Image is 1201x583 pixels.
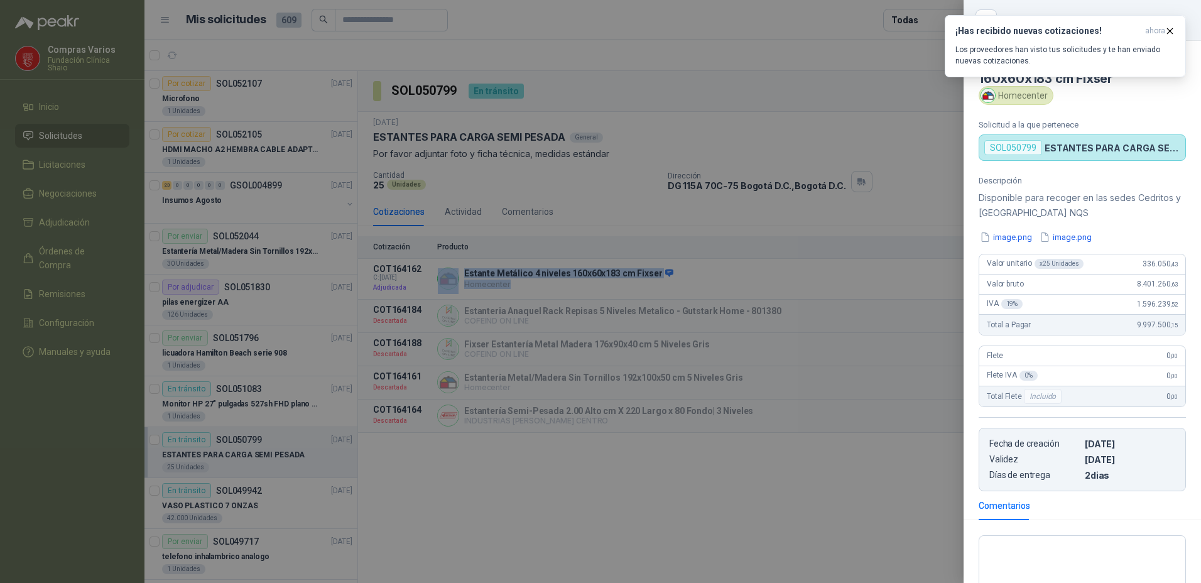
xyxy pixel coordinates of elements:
span: ,63 [1170,281,1178,288]
span: Total Flete [987,389,1064,404]
span: 1.596.239 [1137,300,1178,308]
span: Total a Pagar [987,320,1031,329]
p: Descripción [979,176,1186,185]
div: SOL050799 [984,140,1042,155]
p: Fecha de creación [989,439,1080,449]
p: [DATE] [1085,454,1175,465]
h3: ¡Has recibido nuevas cotizaciones! [955,26,1140,36]
p: Los proveedores han visto tus solicitudes y te han enviado nuevas cotizaciones. [955,44,1175,67]
div: Comentarios [979,499,1030,513]
span: IVA [987,299,1023,309]
p: Días de entrega [989,470,1080,481]
span: Valor bruto [987,280,1023,288]
p: Disponible para recoger en las sedes Cedritos y [GEOGRAPHIC_DATA] NQS [979,190,1186,221]
span: 8.401.260 [1137,280,1178,288]
button: image.png [979,231,1033,244]
p: Validez [989,454,1080,465]
p: ESTANTES PARA CARGA SEMI PESADA [1045,143,1180,153]
span: ,00 [1170,393,1178,400]
div: x 25 Unidades [1035,259,1084,269]
div: Incluido [1024,389,1062,404]
span: Valor unitario [987,259,1084,269]
div: 19 % [1001,299,1023,309]
span: 0 [1166,351,1178,360]
p: Solicitud a la que pertenece [979,120,1186,129]
span: ahora [1145,26,1165,36]
div: Homecenter [979,86,1053,105]
div: COT164162 [1004,10,1186,30]
span: ,52 [1170,301,1178,308]
button: Close [979,13,994,28]
span: ,43 [1170,261,1178,268]
span: Flete IVA [987,371,1038,381]
span: Flete [987,351,1003,360]
span: ,00 [1170,373,1178,379]
span: 0 [1166,371,1178,380]
span: 0 [1166,392,1178,401]
button: image.png [1038,231,1093,244]
p: [DATE] [1085,439,1175,449]
img: Company Logo [981,89,995,102]
span: 336.050 [1143,259,1178,268]
p: 2 dias [1085,470,1175,481]
span: 9.997.500 [1137,320,1178,329]
div: 0 % [1019,371,1038,381]
span: ,00 [1170,352,1178,359]
span: ,15 [1170,322,1178,329]
button: ¡Has recibido nuevas cotizaciones!ahora Los proveedores han visto tus solicitudes y te han enviad... [945,15,1186,77]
